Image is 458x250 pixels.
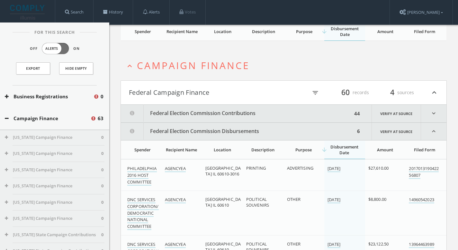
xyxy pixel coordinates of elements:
a: AGENCYEA [165,197,186,203]
span: 60 [338,87,353,98]
div: Amount [368,147,402,153]
button: Business Registrations [5,93,93,100]
span: 0 [101,167,103,173]
i: filter_list [312,89,319,96]
span: On [73,46,80,51]
span: OTHER [287,241,301,247]
div: records [330,87,369,98]
button: expand_lessCampaign Finance [125,60,447,71]
a: Export [16,62,50,75]
a: [DATE] [328,165,340,172]
div: Recipient Name [165,147,199,153]
button: Hide Empty [59,62,93,75]
a: 201701319042256807 [409,165,439,179]
span: OTHER [287,196,301,202]
span: ADVERTISING [287,165,313,171]
button: Federal Election Commission Contributions [121,105,352,122]
div: Purpose [287,147,321,153]
button: [US_STATE] State Campaign Contributions [5,232,101,238]
div: Spender [127,147,158,153]
a: Verify at source [372,123,421,140]
div: sources [375,87,414,98]
span: 0 [101,215,103,222]
span: $23,122.50 [368,241,389,247]
i: expand_less [125,62,134,70]
span: $27,610.00 [368,165,389,171]
button: [US_STATE] Campaign Finance [5,150,101,157]
i: arrow_downward [321,147,328,153]
span: 0 [101,183,103,189]
span: 63 [98,115,103,122]
span: Campaign Finance [137,59,250,72]
div: Disbursement Date [328,144,361,156]
a: AGENCYEA [165,165,186,172]
span: 0 [101,134,103,141]
div: Description [246,147,280,153]
span: 0 [101,150,103,157]
span: PRINTING [246,165,266,171]
span: 0 [101,199,103,206]
button: [US_STATE] Campaign Finance [5,215,101,222]
span: 0 [101,232,103,238]
a: Verify at source [372,105,421,122]
span: [GEOGRAPHIC_DATA] IL 60610 [205,196,241,208]
span: Off [30,46,38,51]
span: $8,800.00 [368,196,386,202]
img: illumis [10,5,46,20]
i: expand_more [421,105,446,122]
span: POLITICAL SOUVENIRS [246,196,269,208]
a: AGENCYEA [165,241,186,248]
button: Federal Campaign Finance [129,87,284,98]
i: expand_less [430,87,438,98]
a: [DATE] [328,197,340,203]
button: [US_STATE] Campaign Finance [5,167,101,173]
span: For This Search [30,29,80,36]
a: DNC SERVICES CORPORATION/DEMOCRATIC NATIONAL COMMITTEE [127,197,159,230]
i: expand_less [421,123,446,140]
button: Campaign Finance [5,115,90,122]
button: [US_STATE] Campaign Finance [5,183,101,189]
div: Location [205,147,239,153]
a: 13964463989 [409,241,434,248]
div: Filed Form [409,147,440,153]
button: [US_STATE] Campaign Finance [5,134,101,141]
button: Federal Election Commission Disbursements [121,123,355,140]
a: PHILADELPHIA 2016 HOST COMMITTEE [127,165,157,186]
span: 0 [101,93,103,100]
span: [GEOGRAPHIC_DATA] IL 60610-3016 [205,165,241,177]
button: [US_STATE] Campaign Finance [5,199,101,206]
a: 14960542023 [409,197,434,203]
a: [DATE] [328,241,340,248]
div: 6 [355,123,362,140]
div: 44 [352,105,362,122]
span: 4 [387,87,397,98]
